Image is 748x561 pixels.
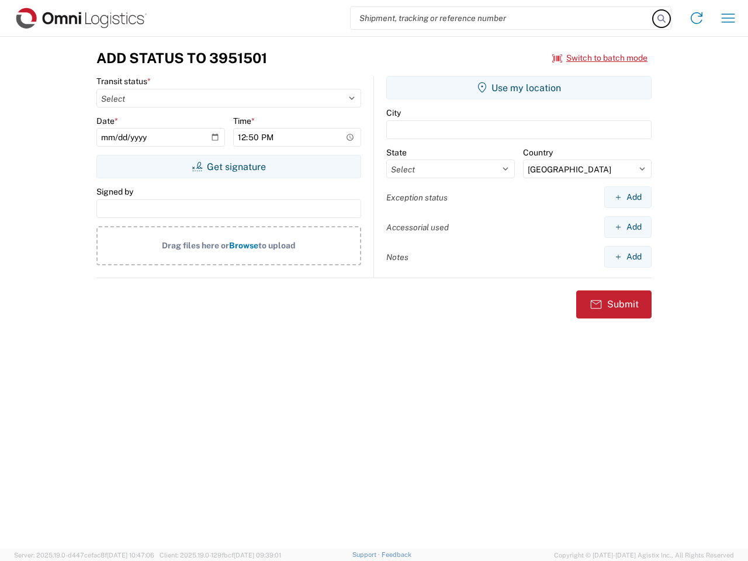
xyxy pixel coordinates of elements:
label: City [386,108,401,118]
button: Add [604,216,652,238]
label: State [386,147,407,158]
label: Time [233,116,255,126]
label: Country [523,147,553,158]
button: Switch to batch mode [552,49,647,68]
span: Client: 2025.19.0-129fbcf [160,552,281,559]
span: Drag files here or [162,241,229,250]
label: Accessorial used [386,222,449,233]
span: Server: 2025.19.0-d447cefac8f [14,552,154,559]
a: Support [352,551,382,558]
label: Notes [386,252,408,262]
span: to upload [258,241,296,250]
button: Add [604,186,652,208]
button: Add [604,246,652,268]
button: Use my location [386,76,652,99]
label: Transit status [96,76,151,86]
h3: Add Status to 3951501 [96,50,267,67]
span: Copyright © [DATE]-[DATE] Agistix Inc., All Rights Reserved [554,550,734,560]
span: [DATE] 09:39:01 [234,552,281,559]
label: Date [96,116,118,126]
a: Feedback [382,551,411,558]
label: Signed by [96,186,133,197]
span: Browse [229,241,258,250]
input: Shipment, tracking or reference number [351,7,653,29]
label: Exception status [386,192,448,203]
button: Submit [576,290,652,318]
button: Get signature [96,155,361,178]
span: [DATE] 10:47:06 [107,552,154,559]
